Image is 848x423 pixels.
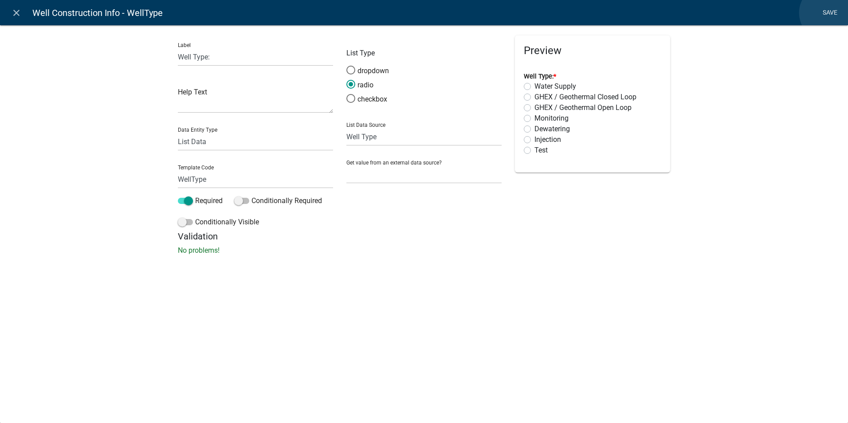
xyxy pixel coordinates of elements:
label: GHEX / Geothermal Closed Loop [534,92,636,102]
label: Well Type: [524,74,556,80]
a: Save [819,4,841,21]
label: checkbox [346,94,387,105]
label: Conditionally Visible [178,217,259,227]
p: No problems! [178,245,670,256]
label: Injection [534,134,561,145]
label: Required [178,196,223,206]
label: Dewatering [534,124,570,134]
p: List Type [346,48,502,59]
label: radio [346,80,373,90]
label: GHEX / Geothermal Open Loop [534,102,632,113]
h5: Preview [524,44,661,57]
span: Well Construction Info - WellType [32,4,163,22]
label: Conditionally Required [234,196,322,206]
label: Water Supply [534,81,576,92]
label: Test [534,145,548,156]
i: close [11,8,22,18]
label: Monitoring [534,113,569,124]
label: dropdown [346,66,389,76]
h5: Validation [178,231,670,242]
